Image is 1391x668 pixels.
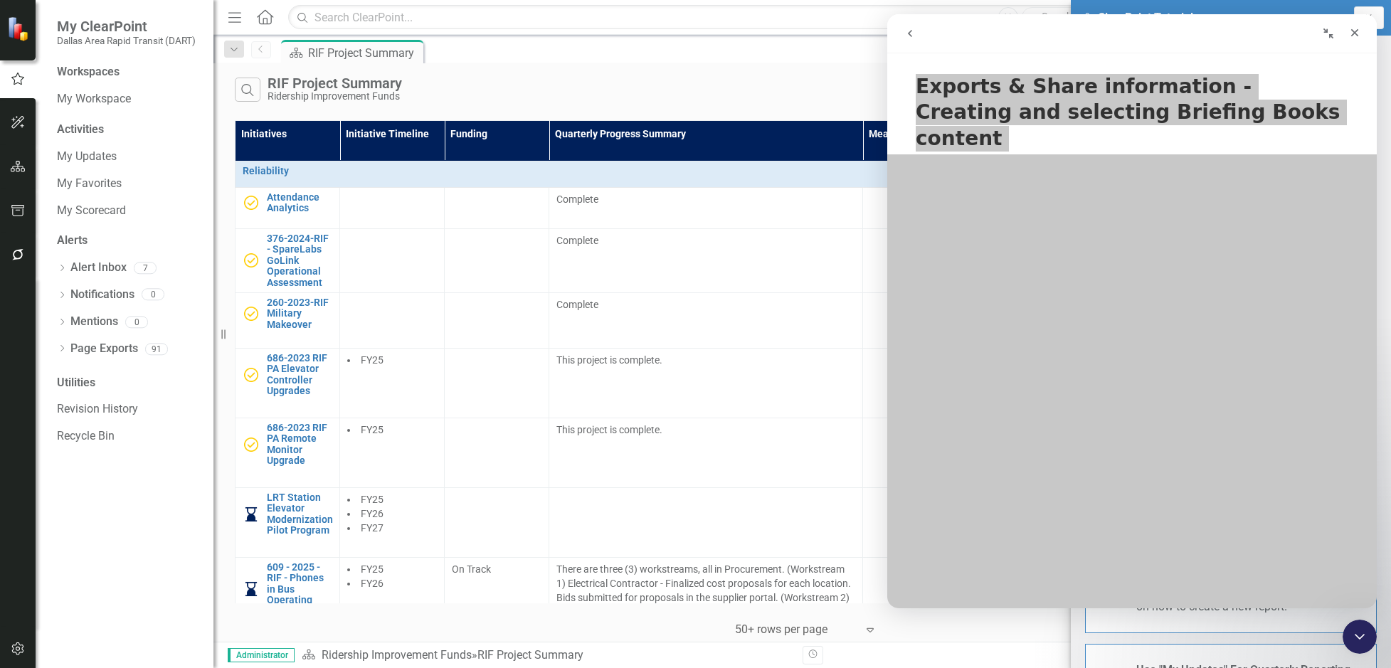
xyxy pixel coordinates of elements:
[243,194,260,211] img: Complete
[267,192,332,214] a: Attendance Analytics
[340,348,445,418] td: Double-Click to Edit
[70,314,118,330] a: Mentions
[308,44,420,62] div: RIF Project Summary
[57,64,120,80] div: Workspaces
[268,75,402,91] div: RIF Project Summary
[267,233,332,288] a: 376-2024-RIF - SpareLabs GoLink Operational Assessment
[236,557,340,666] td: Double-Click to Edit Right Click for Context Menu
[57,176,199,192] a: My Favorites
[267,492,333,536] a: LRT Station Elevator Modernization Pilot Program
[236,229,340,293] td: Double-Click to Edit Right Click for Context Menu
[1042,11,1072,22] span: Search
[243,166,1378,176] a: Reliability
[288,5,1096,30] input: Search ClearPoint...
[452,563,491,575] span: On Track
[556,353,855,367] p: This project is complete.
[361,354,384,366] span: FY25
[243,506,260,523] img: In Progress
[340,188,445,229] td: Double-Click to Edit
[70,260,127,276] a: Alert Inbox
[57,401,199,418] a: Revision History
[267,297,332,330] a: 260-2023-RIF Military Makeover
[445,418,549,487] td: Double-Click to Edit
[477,648,583,662] div: RIF Project Summary
[361,424,384,435] span: FY25
[556,233,855,248] p: Complete
[556,423,855,437] p: This project is complete.
[243,366,260,383] img: Complete
[236,161,1386,188] td: Double-Click to Edit Right Click for Context Menu
[445,487,549,557] td: Double-Click to Edit
[236,188,340,229] td: Double-Click to Edit Right Click for Context Menu
[125,316,148,328] div: 0
[1098,10,1199,26] span: ClearPoint Tutorials
[549,292,863,348] td: Double-Click to Edit
[236,292,340,348] td: Double-Click to Edit Right Click for Context Menu
[57,203,199,219] a: My Scorecard
[243,436,260,453] img: Complete
[267,353,332,397] a: 686-2023 RIF PA Elevator Controller Upgrades
[57,122,199,138] div: Activities
[549,557,863,666] td: Double-Click to Edit
[57,149,199,165] a: My Updates
[549,229,863,293] td: Double-Click to Edit
[340,292,445,348] td: Double-Click to Edit
[267,423,332,467] a: 686-2023 RIF PA Remote Monitor Upgrade
[57,18,196,35] span: My ClearPoint
[236,348,340,418] td: Double-Click to Edit Right Click for Context Menu
[1022,7,1093,27] button: Search
[361,563,384,575] span: FY25
[445,348,549,418] td: Double-Click to Edit
[57,375,199,391] div: Utilities
[556,297,855,312] p: Complete
[340,557,445,666] td: Double-Click to Edit
[70,341,138,357] a: Page Exports
[145,343,168,355] div: 91
[236,487,340,557] td: Double-Click to Edit Right Click for Context Menu
[361,494,384,505] span: FY25
[340,418,445,487] td: Double-Click to Edit
[361,578,384,589] span: FY26
[57,35,196,46] small: Dallas Area Rapid Transit (DART)
[243,305,260,322] img: Complete
[268,91,402,102] div: Ridership Improvement Funds
[70,287,134,303] a: Notifications
[445,292,549,348] td: Double-Click to Edit
[361,522,384,534] span: FY27
[549,487,863,557] td: Double-Click to Edit
[57,91,199,107] a: My Workspace
[322,648,472,662] a: Ridership Improvement Funds
[7,16,32,41] img: ClearPoint Strategy
[340,229,445,293] td: Double-Click to Edit
[361,508,384,519] span: FY26
[302,647,792,664] div: »
[1343,620,1377,654] iframe: Intercom live chat
[556,562,855,662] p: There are three (3) workstreams, all in Procurement. (Workstream 1) Electrical Contractor - Final...
[243,580,260,598] img: In Progress
[445,557,549,666] td: Double-Click to Edit
[228,648,295,662] span: Administrator
[267,562,332,617] a: 609 - 2025 - RIF - Phones in Bus Operating Facilities
[134,262,157,274] div: 7
[340,487,445,557] td: Double-Click to Edit
[57,233,199,249] div: Alerts
[887,14,1377,608] iframe: Intercom live chat
[57,428,199,445] a: Recycle Bin
[243,252,260,269] img: Complete
[549,418,863,487] td: Double-Click to Edit
[549,188,863,229] td: Double-Click to Edit
[445,229,549,293] td: Double-Click to Edit
[236,418,340,487] td: Double-Click to Edit Right Click for Context Menu
[142,289,164,301] div: 0
[549,348,863,418] td: Double-Click to Edit
[445,188,549,229] td: Double-Click to Edit
[556,192,855,206] p: Complete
